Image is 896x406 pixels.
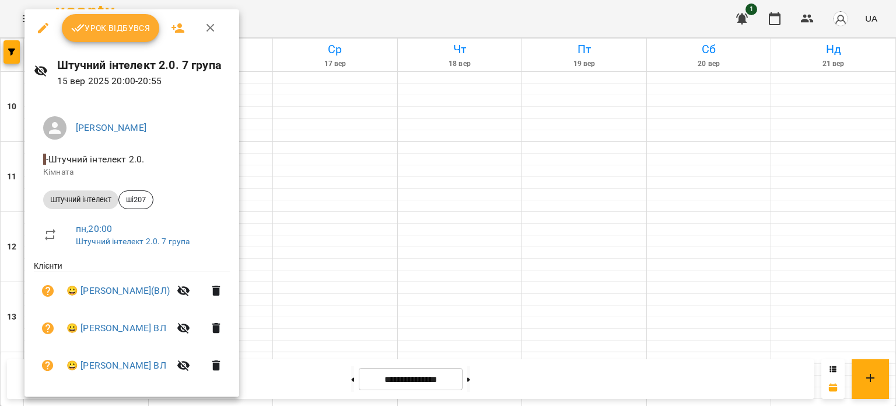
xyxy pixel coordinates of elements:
[76,122,146,133] a: [PERSON_NAME]
[34,314,62,342] button: Візит ще не сплачено. Додати оплату?
[118,190,153,209] div: ші207
[62,14,160,42] button: Урок відбувся
[43,195,118,205] span: Штучний інтелект
[57,56,230,74] h6: Штучний інтелект 2.0. 7 група
[66,321,166,335] a: 😀 [PERSON_NAME] ВЛ
[71,21,150,35] span: Урок відбувся
[43,154,146,165] span: - Штучний інтелект 2.0.
[76,223,112,234] a: пн , 20:00
[119,195,153,205] span: ші207
[43,166,220,178] p: Кімната
[76,237,190,246] a: Штучний інтелект 2.0. 7 група
[66,359,166,373] a: 😀 [PERSON_NAME] ВЛ
[34,352,62,380] button: Візит ще не сплачено. Додати оплату?
[34,277,62,305] button: Візит ще не сплачено. Додати оплату?
[57,74,230,88] p: 15 вер 2025 20:00 - 20:55
[66,284,170,298] a: 😀 [PERSON_NAME](ВЛ)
